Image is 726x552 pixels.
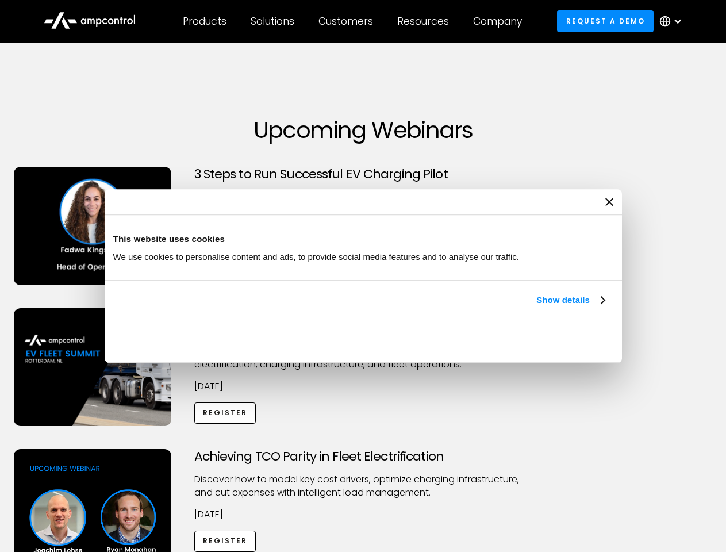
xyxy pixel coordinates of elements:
[397,15,449,28] div: Resources
[318,15,373,28] div: Customers
[194,531,256,552] a: Register
[194,508,532,521] p: [DATE]
[444,320,609,354] button: Okay
[473,15,522,28] div: Company
[113,232,613,246] div: This website uses cookies
[113,252,520,262] span: We use cookies to personalise content and ads, to provide social media features and to analyse ou...
[183,15,226,28] div: Products
[251,15,294,28] div: Solutions
[605,198,613,206] button: Close banner
[194,380,532,393] p: [DATE]
[536,293,604,307] a: Show details
[194,449,532,464] h3: Achieving TCO Parity in Fleet Electrification
[557,10,654,32] a: Request a demo
[14,116,713,144] h1: Upcoming Webinars
[194,402,256,424] a: Register
[194,167,532,182] h3: 3 Steps to Run Successful EV Charging Pilot
[194,473,532,499] p: Discover how to model key cost drivers, optimize charging infrastructure, and cut expenses with i...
